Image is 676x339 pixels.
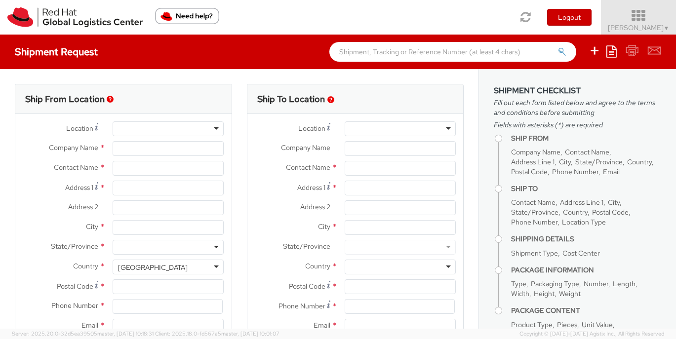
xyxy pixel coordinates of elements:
button: Logout [547,9,592,26]
span: Length [613,279,636,288]
span: Width [511,289,529,298]
h4: Package Information [511,266,661,274]
span: City [608,198,620,207]
span: Address Line 1 [560,198,603,207]
span: Company Name [281,143,330,152]
span: Address 1 [297,183,325,192]
span: Address 1 [65,183,93,192]
span: Contact Name [511,198,556,207]
span: Phone Number [51,301,98,310]
span: Number [584,279,608,288]
span: State/Province [575,157,623,166]
span: master, [DATE] 10:18:31 [97,330,154,337]
span: Contact Name [54,163,98,172]
span: master, [DATE] 10:01:07 [221,330,279,337]
span: Phone Number [552,167,598,176]
span: Postal Code [592,208,629,217]
span: Height [534,289,555,298]
span: Location Type [562,218,606,226]
span: Server: 2025.20.0-32d5ea39505 [12,330,154,337]
span: Address 2 [300,202,330,211]
span: Email [314,321,330,330]
span: Email [603,167,620,176]
h4: Ship From [511,135,661,142]
span: Contact Name [286,163,330,172]
span: Fill out each form listed below and agree to the terms and conditions before submitting [494,98,661,117]
span: Unit Value [582,320,613,329]
span: Email [81,321,98,330]
span: Shipment Type [511,249,558,258]
span: City [318,222,330,231]
span: Country [73,262,98,270]
span: ▼ [664,24,670,32]
span: Location [298,124,325,133]
div: [GEOGRAPHIC_DATA] [118,263,188,272]
h3: Ship From Location [25,94,105,104]
span: Fields with asterisks (*) are required [494,120,661,130]
span: City [559,157,571,166]
span: Cost Center [562,249,600,258]
span: Country [305,262,330,270]
span: State/Province [51,242,98,251]
span: Postal Code [57,282,93,291]
span: Address Line 1 [511,157,555,166]
span: Type [511,279,526,288]
span: State/Province [283,242,330,251]
span: Copyright © [DATE]-[DATE] Agistix Inc., All Rights Reserved [519,330,664,338]
h3: Ship To Location [257,94,325,104]
img: rh-logistics-00dfa346123c4ec078e1.svg [7,7,143,27]
span: Location [66,124,93,133]
span: Product Type [511,320,553,329]
span: Postal Code [289,282,325,291]
span: City [86,222,98,231]
button: Need help? [155,8,219,24]
span: Country [627,157,652,166]
span: Company Name [49,143,98,152]
span: Packaging Type [531,279,579,288]
h4: Shipment Request [15,46,98,57]
input: Shipment, Tracking or Reference Number (at least 4 chars) [329,42,576,62]
span: Postal Code [511,167,548,176]
span: State/Province [511,208,558,217]
span: Phone Number [511,218,557,226]
span: [PERSON_NAME] [608,23,670,32]
span: Pieces [557,320,577,329]
span: Country [563,208,588,217]
span: Client: 2025.18.0-fd567a5 [155,330,279,337]
span: Weight [559,289,581,298]
h3: Shipment Checklist [494,86,661,95]
span: Phone Number [278,301,325,310]
span: Address 2 [68,202,98,211]
span: Contact Name [565,148,609,156]
span: Company Name [511,148,560,156]
h4: Shipping Details [511,235,661,243]
h4: Package Content [511,307,661,314]
h4: Ship To [511,185,661,192]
